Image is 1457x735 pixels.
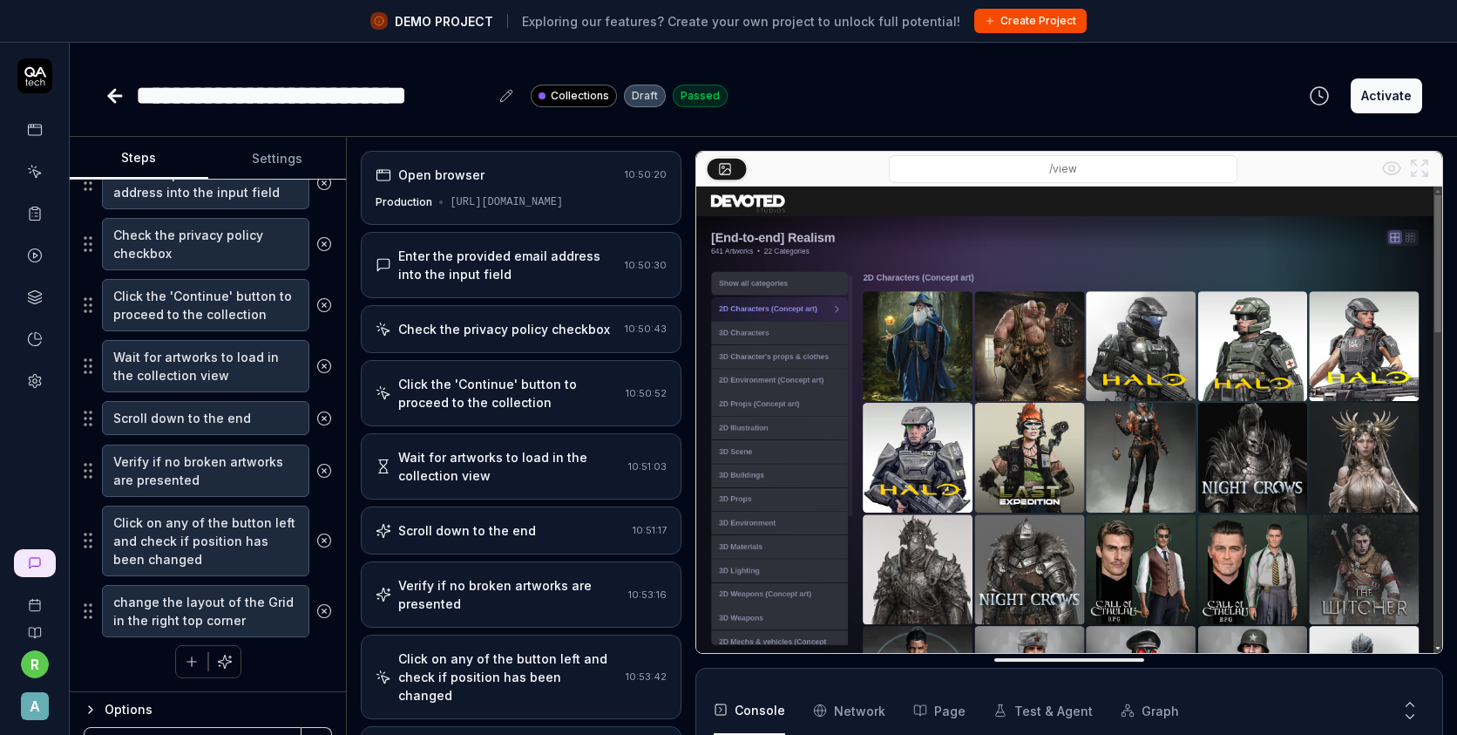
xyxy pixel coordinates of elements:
[208,138,347,180] button: Settings
[1121,686,1179,735] button: Graph
[309,594,339,629] button: Remove step
[105,699,332,720] div: Options
[395,12,493,31] span: DEMO PROJECT
[84,339,332,393] div: Suggestions
[309,288,339,323] button: Remove step
[913,686,966,735] button: Page
[21,650,49,678] button: r
[625,259,667,271] time: 10:50:30
[626,670,667,683] time: 10:53:42
[673,85,728,107] div: Passed
[1351,78,1422,113] button: Activate
[624,85,666,107] div: Draft
[813,686,885,735] button: Network
[7,678,62,724] button: A
[633,524,667,536] time: 10:51:17
[376,194,432,210] div: Production
[309,523,339,558] button: Remove step
[993,686,1093,735] button: Test & Agent
[628,589,667,601] time: 10:53:16
[522,12,960,31] span: Exploring our features? Create your own project to unlock full potential!
[309,349,339,384] button: Remove step
[625,168,667,180] time: 10:50:20
[626,387,667,399] time: 10:50:52
[398,650,619,704] div: Click on any of the button left and check if position has been changed
[84,400,332,437] div: Suggestions
[551,88,609,104] span: Collections
[84,699,332,720] button: Options
[398,576,621,613] div: Verify if no broken artworks are presented
[398,448,621,485] div: Wait for artworks to load in the collection view
[450,194,563,210] div: [URL][DOMAIN_NAME]
[398,320,610,338] div: Check the privacy policy checkbox
[7,584,62,612] a: Book a call with us
[1298,78,1340,113] button: View version history
[696,187,1442,653] img: Screenshot
[84,217,332,271] div: Suggestions
[398,166,485,184] div: Open browser
[625,323,667,335] time: 10:50:43
[84,505,332,577] div: Suggestions
[14,549,56,577] a: New conversation
[398,375,619,412] div: Click the 'Continue' button to proceed to the collection
[84,278,332,332] div: Suggestions
[309,401,339,436] button: Remove step
[309,453,339,488] button: Remove step
[714,686,785,735] button: Console
[531,84,617,107] a: Collections
[21,692,49,720] span: A
[1406,154,1433,182] button: Open in full screen
[974,9,1087,33] button: Create Project
[84,584,332,638] div: Suggestions
[309,166,339,201] button: Remove step
[84,444,332,498] div: Suggestions
[7,612,62,640] a: Documentation
[84,156,332,210] div: Suggestions
[1378,154,1406,182] button: Show all interative elements
[70,138,208,180] button: Steps
[398,521,536,540] div: Scroll down to the end
[309,227,339,262] button: Remove step
[398,247,618,283] div: Enter the provided email address into the input field
[628,460,667,473] time: 10:51:03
